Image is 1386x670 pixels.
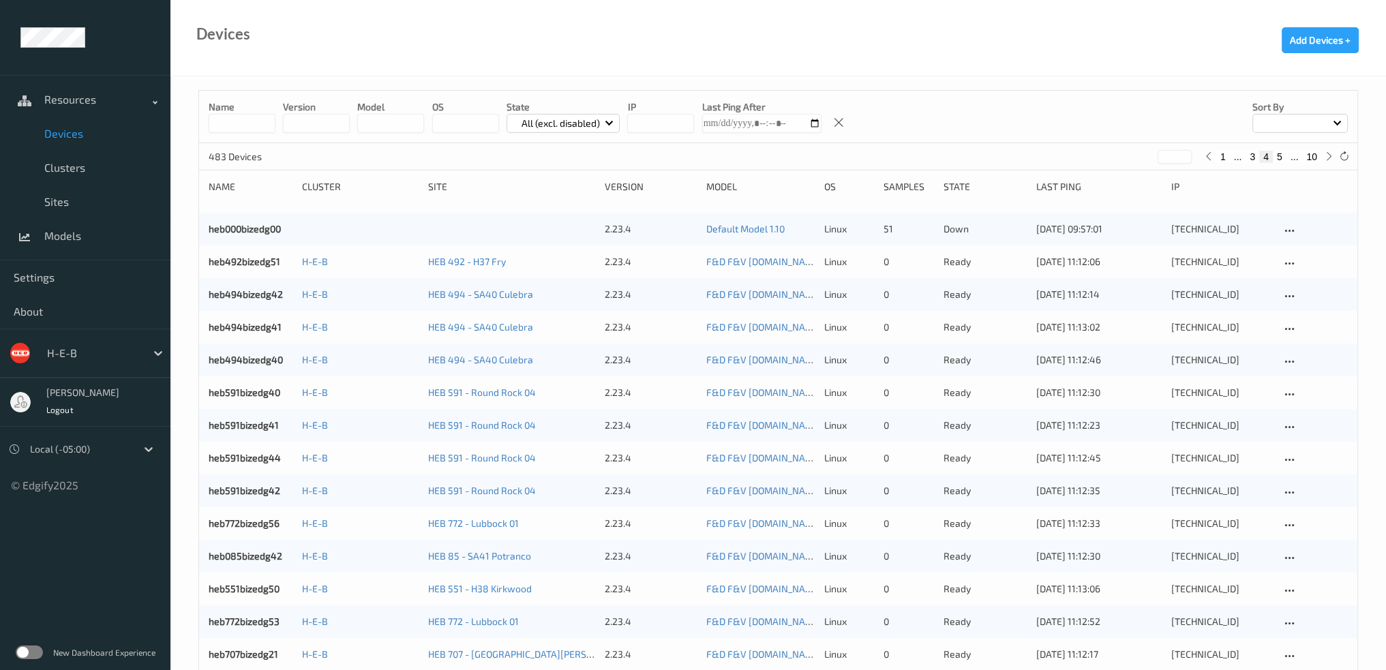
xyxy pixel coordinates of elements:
a: heb591bizedg42 [209,485,280,496]
button: ... [1230,151,1246,163]
div: [TECHNICAL_ID] [1171,517,1271,530]
div: 2.23.4 [605,615,697,628]
a: F&D F&V [DOMAIN_NAME] (Daily) [DATE] 16:30 [DATE] 16:30 Auto Save [706,354,1009,365]
div: OS [824,180,874,194]
div: [TECHNICAL_ID] [1171,418,1271,432]
p: ready [944,648,1027,661]
p: ready [944,288,1027,301]
p: linux [824,222,874,236]
a: Default Model 1.10 [706,223,785,234]
div: 0 [884,255,933,269]
div: 0 [884,451,933,465]
a: heb085bizedg42 [209,550,282,562]
div: [TECHNICAL_ID] [1171,582,1271,596]
a: HEB 707 - [GEOGRAPHIC_DATA][PERSON_NAME] [428,648,633,660]
div: 0 [884,582,933,596]
p: version [283,100,350,114]
p: linux [824,549,874,563]
div: [TECHNICAL_ID] [1171,386,1271,399]
p: linux [824,386,874,399]
p: linux [824,451,874,465]
div: 2.23.4 [605,582,697,596]
div: 0 [884,517,933,530]
div: [DATE] 11:12:30 [1036,386,1162,399]
a: heb494bizedg40 [209,354,283,365]
div: Site [428,180,595,194]
a: HEB 591 - Round Rock 04 [428,419,536,431]
div: version [605,180,697,194]
div: 2.23.4 [605,517,697,530]
p: ready [944,418,1027,432]
p: ready [944,353,1027,367]
div: 0 [884,615,933,628]
a: H-E-B [301,321,327,333]
div: [TECHNICAL_ID] [1171,288,1271,301]
p: model [357,100,424,114]
p: linux [824,320,874,334]
div: [DATE] 09:57:01 [1036,222,1162,236]
p: ready [944,484,1027,498]
p: All (excl. disabled) [517,117,605,130]
a: F&D F&V [DOMAIN_NAME] (Daily) [DATE] 16:30 [DATE] 16:30 Auto Save [706,583,1009,594]
a: F&D F&V [DOMAIN_NAME] (Daily) [DATE] 16:30 [DATE] 16:30 Auto Save [706,615,1009,627]
div: ip [1171,180,1271,194]
p: 483 Devices [209,150,311,164]
div: [DATE] 11:12:46 [1036,353,1162,367]
div: [DATE] 11:12:06 [1036,255,1162,269]
a: HEB 494 - SA40 Culebra [428,288,533,300]
a: HEB 494 - SA40 Culebra [428,321,533,333]
div: Model [706,180,815,194]
a: F&D F&V [DOMAIN_NAME] (Daily) [DATE] 16:30 [DATE] 16:30 Auto Save [706,386,1009,398]
div: 2.23.4 [605,484,697,498]
p: linux [824,648,874,661]
a: F&D F&V [DOMAIN_NAME] (Daily) [DATE] 16:30 [DATE] 16:30 Auto Save [706,485,1009,496]
a: heb591bizedg40 [209,386,280,398]
div: 0 [884,549,933,563]
p: linux [824,418,874,432]
a: heb492bizedg51 [209,256,280,267]
button: ... [1286,151,1303,163]
p: ready [944,320,1027,334]
p: ready [944,582,1027,596]
div: 0 [884,288,933,301]
button: 10 [1302,151,1321,163]
a: F&D F&V [DOMAIN_NAME] (Daily) [DATE] 16:30 [DATE] 16:30 Auto Save [706,452,1009,463]
div: 0 [884,484,933,498]
a: H-E-B [301,419,327,431]
a: H-E-B [301,648,327,660]
div: Samples [884,180,933,194]
p: ready [944,615,1027,628]
a: HEB 591 - Round Rock 04 [428,386,536,398]
a: H-E-B [301,517,327,529]
p: linux [824,615,874,628]
div: [DATE] 11:12:33 [1036,517,1162,530]
p: ready [944,549,1027,563]
a: heb551bizedg50 [209,583,280,594]
div: [DATE] 11:12:30 [1036,549,1162,563]
div: 0 [884,320,933,334]
p: linux [824,484,874,498]
div: [TECHNICAL_ID] [1171,484,1271,498]
p: down [944,222,1027,236]
a: HEB 591 - Round Rock 04 [428,452,536,463]
a: H-E-B [301,485,327,496]
p: linux [824,255,874,269]
p: IP [627,100,694,114]
a: heb591bizedg41 [209,419,279,431]
a: HEB 591 - Round Rock 04 [428,485,536,496]
div: 2.23.4 [605,648,697,661]
a: F&D F&V [DOMAIN_NAME] (Daily) [DATE] 16:30 [DATE] 16:30 Auto Save [706,321,1009,333]
a: HEB 772 - Lubbock 01 [428,615,519,627]
div: [TECHNICAL_ID] [1171,222,1271,236]
a: H-E-B [301,615,327,627]
div: 51 [884,222,933,236]
a: heb707bizedg21 [209,648,278,660]
div: Last Ping [1036,180,1162,194]
button: 3 [1246,151,1259,163]
a: heb772bizedg53 [209,615,280,627]
div: Cluster [301,180,418,194]
button: 4 [1259,151,1273,163]
p: linux [824,582,874,596]
a: F&D F&V [DOMAIN_NAME] (Daily) [DATE] 16:30 [DATE] 16:30 Auto Save [706,648,1009,660]
div: [TECHNICAL_ID] [1171,255,1271,269]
